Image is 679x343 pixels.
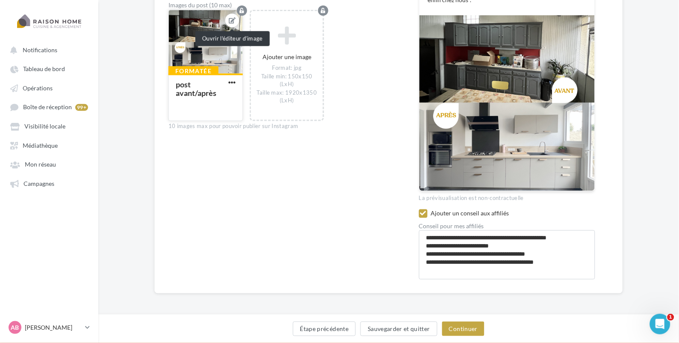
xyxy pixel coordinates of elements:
p: [PERSON_NAME] [25,323,82,332]
a: Boîte de réception 99+ [5,99,93,115]
span: AB [11,323,19,332]
a: Campagnes [5,176,93,191]
button: Sauvegarder et quitter [360,322,437,336]
a: Mon réseau [5,156,93,172]
a: Visibilité locale [5,118,93,134]
span: Tableau de bord [23,66,65,73]
span: Notifications [23,46,57,54]
button: Notifications [5,42,90,57]
iframe: Intercom live chat [650,314,670,334]
div: Conseil pour mes affiliés [419,224,595,230]
span: Mon réseau [25,161,56,168]
a: Opérations [5,80,93,95]
div: La prévisualisation est non-contractuelle [419,191,595,203]
div: Formatée [168,66,218,76]
a: AB [PERSON_NAME] [7,319,92,336]
a: Tableau de bord [5,61,93,76]
div: Ajouter un conseil aux affiliés [431,209,595,218]
span: Campagnes [24,180,54,187]
button: Continuer [442,322,484,336]
div: post avant/après [176,80,216,98]
div: Ouvrir l'éditeur d’image [195,31,270,46]
span: Médiathèque [23,142,58,149]
span: Boîte de réception [23,104,72,111]
div: 10 images max pour pouvoir publier sur Instagram [168,123,405,131]
span: 1 [667,314,674,321]
div: Images du post (10 max) [168,2,405,8]
button: Étape précédente [293,322,356,336]
span: Opérations [23,84,53,92]
span: Visibilité locale [24,123,65,130]
a: Médiathèque [5,137,93,153]
div: 99+ [75,104,88,111]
